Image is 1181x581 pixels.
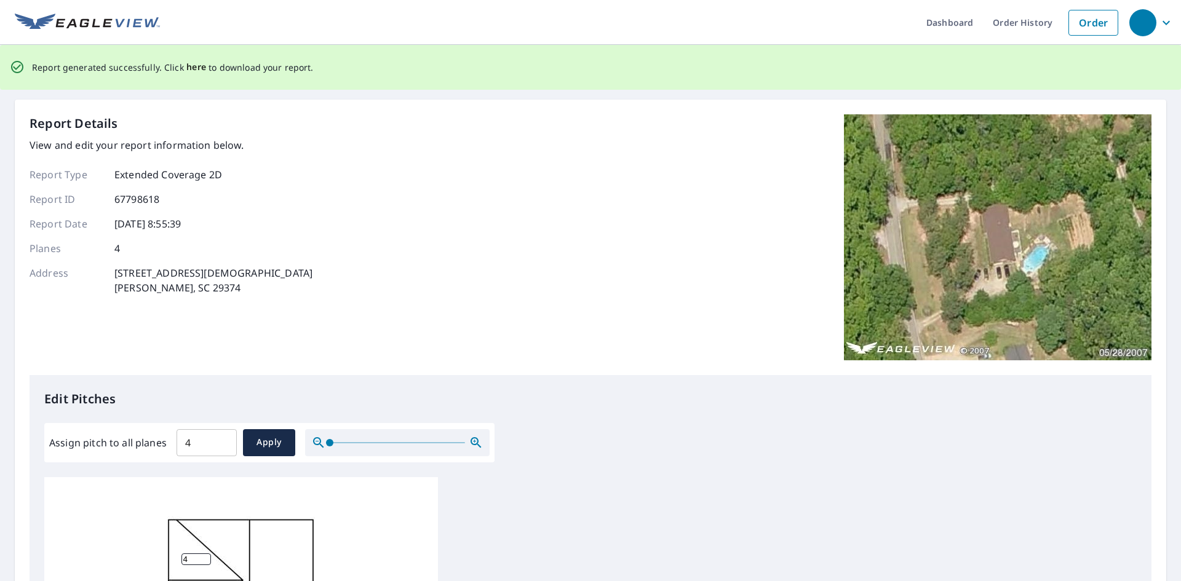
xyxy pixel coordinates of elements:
[49,435,167,450] label: Assign pitch to all planes
[114,266,312,295] p: [STREET_ADDRESS][DEMOGRAPHIC_DATA] [PERSON_NAME], SC 29374
[114,167,222,182] p: Extended Coverage 2D
[30,167,103,182] p: Report Type
[114,241,120,256] p: 4
[15,14,160,32] img: EV Logo
[114,216,181,231] p: [DATE] 8:55:39
[844,114,1151,360] img: Top image
[30,192,103,207] p: Report ID
[114,192,159,207] p: 67798618
[44,390,1137,408] p: Edit Pitches
[243,429,295,456] button: Apply
[32,60,314,75] p: Report generated successfully. Click to download your report.
[30,138,312,152] p: View and edit your report information below.
[177,425,237,460] input: 00.0
[30,114,118,133] p: Report Details
[253,435,285,450] span: Apply
[30,216,103,231] p: Report Date
[1068,10,1118,36] a: Order
[186,60,207,75] button: here
[30,241,103,256] p: Planes
[30,266,103,295] p: Address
